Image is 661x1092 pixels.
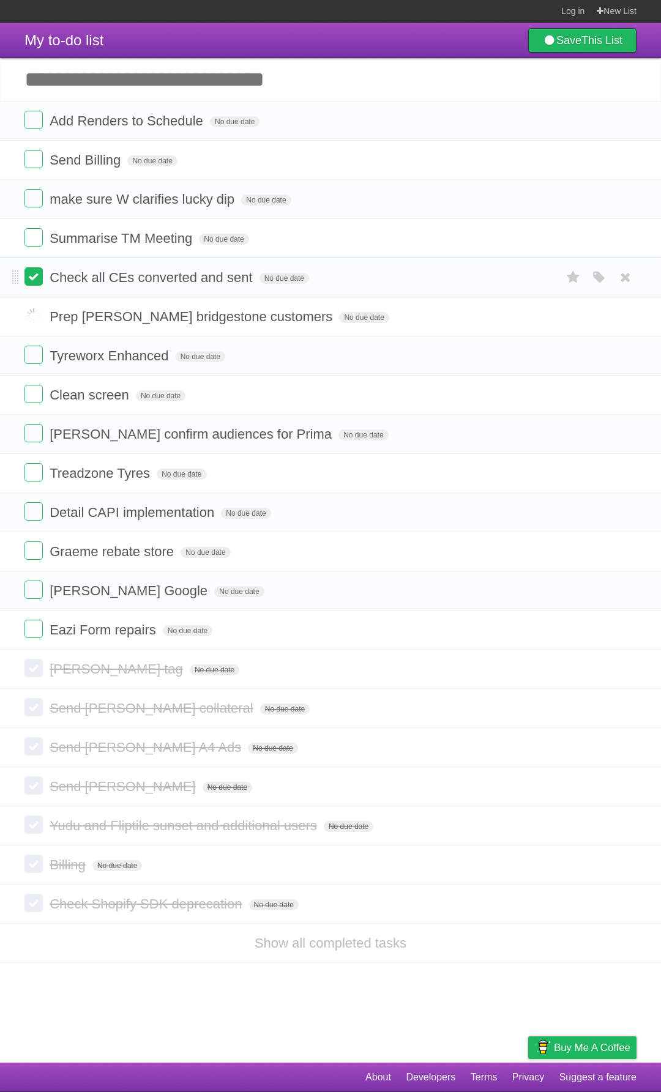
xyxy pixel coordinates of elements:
[528,28,637,53] a: SaveThis List
[50,779,198,794] span: Send [PERSON_NAME]
[255,935,406,951] a: Show all completed tasks
[365,1066,391,1089] a: About
[50,700,256,716] span: Send [PERSON_NAME] collateral
[24,150,43,168] label: Done
[241,195,291,206] span: No due date
[136,390,185,401] span: No due date
[50,622,159,637] span: Eazi Form repairs
[24,267,43,286] label: Done
[24,659,43,677] label: Done
[50,896,245,912] span: Check Shopify SDK deprecation
[50,505,217,520] span: Detail CAPI implementation
[581,34,622,46] b: This List
[24,894,43,912] label: Done
[50,661,186,677] span: [PERSON_NAME] tag
[24,815,43,834] label: Done
[127,155,177,166] span: No due date
[157,469,206,480] span: No due date
[24,502,43,521] label: Done
[24,541,43,560] label: Done
[50,544,177,559] span: Graeme rebate store
[24,424,43,442] label: Done
[534,1037,551,1058] img: Buy me a coffee
[92,860,142,871] span: No due date
[210,116,260,127] span: No due date
[50,348,171,363] span: Tyreworx Enhanced
[50,583,211,598] span: [PERSON_NAME] Google
[554,1037,630,1058] span: Buy me a coffee
[24,463,43,481] label: Done
[339,312,389,323] span: No due date
[50,387,132,403] span: Clean screen
[50,309,335,324] span: Prep [PERSON_NAME] bridgestone customers
[50,857,89,872] span: Billing
[406,1066,455,1089] a: Developers
[190,664,239,675] span: No due date
[50,113,206,128] span: Add Renders to Schedule
[249,899,299,910] span: No due date
[24,620,43,638] label: Done
[248,743,297,754] span: No due date
[260,273,309,284] span: No due date
[163,625,212,636] span: No due date
[24,346,43,364] label: Done
[50,191,237,207] span: make sure W clarifies lucky dip
[24,776,43,795] label: Done
[559,1066,637,1089] a: Suggest a feature
[24,737,43,756] label: Done
[24,111,43,129] label: Done
[176,351,225,362] span: No due date
[50,740,244,755] span: Send [PERSON_NAME] A4 Ads
[203,782,252,793] span: No due date
[50,426,335,442] span: [PERSON_NAME] confirm audiences for Prima
[338,429,388,440] span: No due date
[562,267,585,288] label: Star task
[24,385,43,403] label: Done
[221,508,271,519] span: No due date
[214,586,264,597] span: No due date
[199,234,248,245] span: No due date
[512,1066,544,1089] a: Privacy
[471,1066,498,1089] a: Terms
[24,855,43,873] label: Done
[24,581,43,599] label: Done
[24,698,43,716] label: Done
[24,32,103,48] span: My to-do list
[50,818,320,833] span: Yudu and Fliptile sunset and additional users
[181,547,230,558] span: No due date
[50,152,124,168] span: Send Billing
[528,1036,637,1059] a: Buy me a coffee
[50,231,195,246] span: Summarise TM Meeting
[324,821,373,832] span: No due date
[260,704,310,715] span: No due date
[24,189,43,207] label: Done
[50,466,153,481] span: Treadzone Tyres
[24,306,43,325] label: Done
[50,270,255,285] span: Check all CEs converted and sent
[24,228,43,247] label: Done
